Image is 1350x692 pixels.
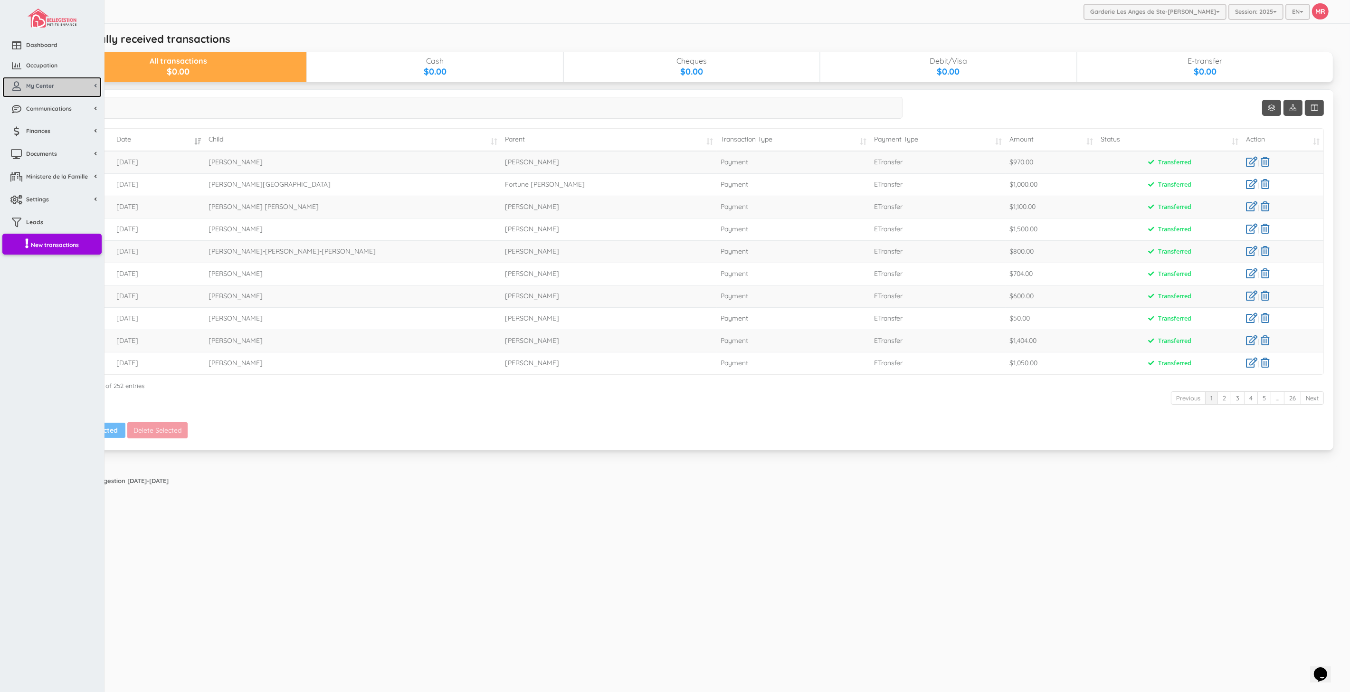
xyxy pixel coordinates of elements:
a: 2 [1217,391,1231,405]
td: Payment [717,173,871,196]
div: Debit/Visa [820,57,1076,66]
td: [PERSON_NAME] [501,196,716,218]
td: Amount: activate to sort column ascending [1006,129,1097,151]
td: [PERSON_NAME] [501,285,716,307]
span: Transferred [1140,201,1199,214]
td: | [1242,196,1323,218]
a: Previous [1171,391,1206,405]
span: Finances [26,127,50,135]
td: | [1242,352,1323,374]
span: [PERSON_NAME] [PERSON_NAME] [209,202,319,211]
span: Leads [26,218,43,226]
td: | [1242,218,1323,240]
h5: Automatically received transactions [48,33,230,45]
td: Payment [717,218,871,240]
td: $970.00 [1006,151,1097,173]
td: | [1242,285,1323,307]
span: Communications [26,104,72,113]
td: $600.00 [1006,285,1097,307]
a: 26 [1284,391,1301,405]
td: | [1242,307,1323,330]
span: Transferred [1140,223,1199,236]
a: Leads [2,213,102,234]
span: [PERSON_NAME][GEOGRAPHIC_DATA] [209,180,331,189]
span: Transferred [1140,268,1199,281]
td: [PERSON_NAME] [501,307,716,330]
a: Next [1301,391,1324,405]
span: [PERSON_NAME] [209,336,263,345]
td: Payment [717,307,871,330]
td: ETransfer [870,218,1006,240]
td: Payment [717,263,871,285]
td: $800.00 [1006,240,1097,263]
a: Dashboard [2,36,102,57]
td: [DATE] [113,307,205,330]
td: Payment [717,151,871,173]
div: Cheques [564,57,819,66]
div: $0.00 [564,66,819,78]
a: New transactions [2,234,102,255]
td: | [1242,151,1323,173]
td: [PERSON_NAME] [501,263,716,285]
td: | [1242,240,1323,263]
span: Ministere de la Famille [26,172,88,180]
span: [PERSON_NAME]-[PERSON_NAME]-[PERSON_NAME] [209,247,376,256]
td: Payment Type: activate to sort column ascending [870,129,1006,151]
td: [DATE] [113,151,205,173]
td: [DATE] [113,196,205,218]
span: Transferred [1140,335,1199,348]
img: image [28,9,76,28]
span: Transferred [1140,156,1199,169]
a: … [1271,391,1284,405]
a: Occupation [2,57,102,77]
td: Fortune [PERSON_NAME] [501,173,716,196]
div: $0.00 [50,66,306,78]
span: [PERSON_NAME] [209,292,263,300]
td: Parent: activate to sort column ascending [501,129,716,151]
td: ETransfer [870,352,1006,374]
span: [PERSON_NAME] [209,269,263,278]
td: $1,050.00 [1006,352,1097,374]
strong: Copyright © Bellegestion [DATE]-[DATE] [50,477,169,484]
span: Settings [26,195,49,203]
td: [PERSON_NAME] [501,240,716,263]
td: Action: activate to sort column ascending [1242,129,1323,151]
div: Cash [307,57,562,66]
td: $50.00 [1006,307,1097,330]
td: Payment [717,352,871,374]
div: E-transfer [1077,57,1333,66]
td: ETransfer [870,307,1006,330]
td: Payment [717,330,871,352]
a: 3 [1231,391,1245,405]
td: [DATE] [113,263,205,285]
td: [PERSON_NAME] [501,218,716,240]
a: 4 [1244,391,1258,405]
td: Payment [717,240,871,263]
td: [DATE] [113,218,205,240]
span: [PERSON_NAME] [209,225,263,233]
span: [PERSON_NAME] [209,314,263,322]
td: | [1242,330,1323,352]
td: ETransfer [870,330,1006,352]
a: Communications [2,100,102,120]
td: Status: activate to sort column ascending [1097,129,1243,151]
td: $1,500.00 [1006,218,1097,240]
button: Delete Selected [127,422,188,438]
td: $1,404.00 [1006,330,1097,352]
td: | [1242,263,1323,285]
td: ETransfer [870,173,1006,196]
td: [PERSON_NAME] [501,352,716,374]
span: Documents [26,150,57,158]
td: ETransfer [870,263,1006,285]
div: Showing 1 to 10 of 252 entries [59,378,1324,390]
td: [DATE] [113,173,205,196]
span: Transferred [1140,357,1199,370]
td: ETransfer [870,196,1006,218]
td: [PERSON_NAME] [501,151,716,173]
td: $704.00 [1006,263,1097,285]
a: My Center [2,77,102,97]
span: Occupation [26,61,57,69]
a: 5 [1257,391,1271,405]
div: All transactions [50,57,306,66]
td: $1,100.00 [1006,196,1097,218]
